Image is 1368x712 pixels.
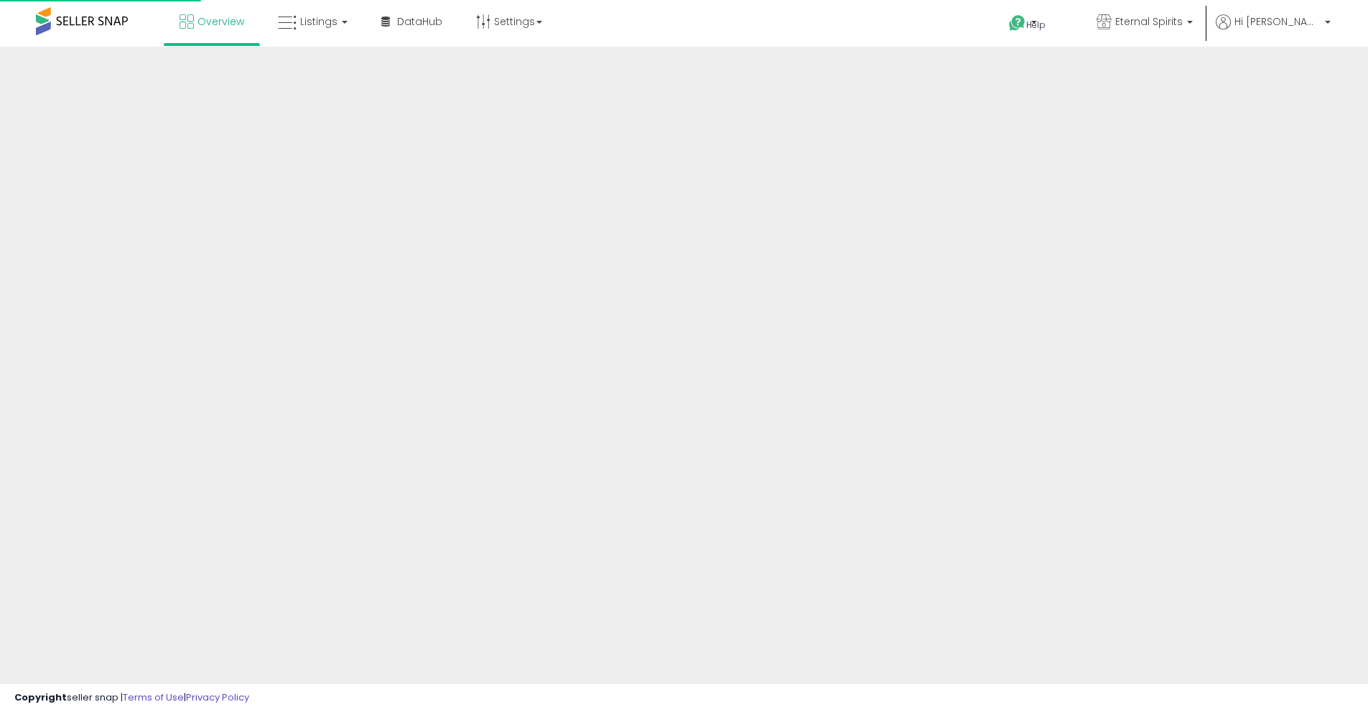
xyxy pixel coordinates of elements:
[1008,14,1026,32] i: Get Help
[997,4,1074,47] a: Help
[1216,14,1331,47] a: Hi [PERSON_NAME]
[397,14,442,29] span: DataHub
[197,14,244,29] span: Overview
[300,14,338,29] span: Listings
[1234,14,1321,29] span: Hi [PERSON_NAME]
[1026,19,1046,31] span: Help
[1115,14,1183,29] span: Eternal Spirits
